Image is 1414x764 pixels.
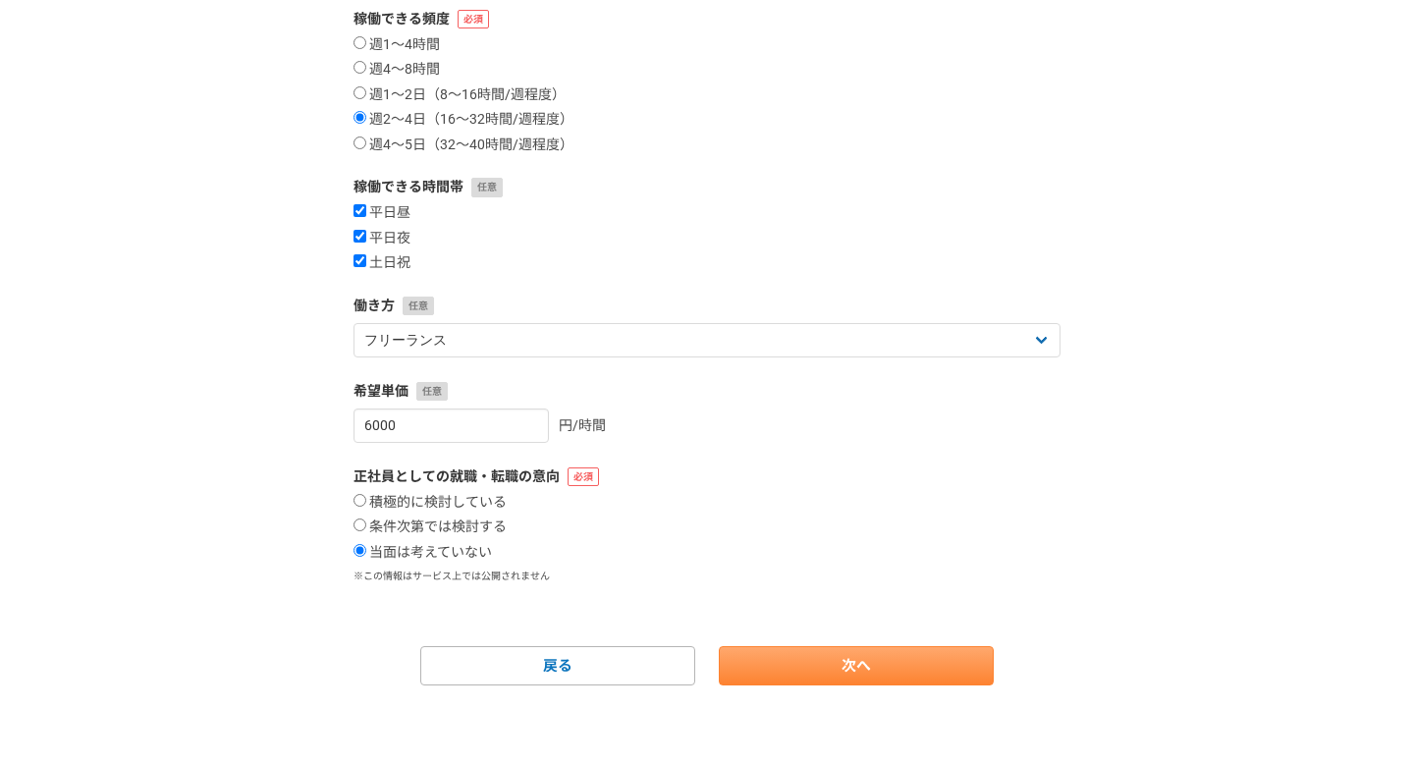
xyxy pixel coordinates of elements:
[719,646,994,685] a: 次へ
[353,204,366,217] input: 平日昼
[420,646,695,685] a: 戻る
[353,9,1060,29] label: 稼働できる頻度
[353,569,1060,583] p: ※この情報はサービス上では公開されません
[353,36,366,49] input: 週1〜4時間
[559,417,606,433] span: 円/時間
[353,111,573,129] label: 週2〜4日（16〜32時間/週程度）
[353,518,507,536] label: 条件次第では検討する
[353,177,1060,197] label: 稼働できる時間帯
[353,136,573,154] label: 週4〜5日（32〜40時間/週程度）
[353,61,366,74] input: 週4〜8時間
[353,204,410,222] label: 平日昼
[353,111,366,124] input: 週2〜4日（16〜32時間/週程度）
[353,544,366,557] input: 当面は考えていない
[353,494,507,512] label: 積極的に検討している
[353,86,566,104] label: 週1〜2日（8〜16時間/週程度）
[353,494,366,507] input: 積極的に検討している
[353,136,366,149] input: 週4〜5日（32〜40時間/週程度）
[353,544,492,562] label: 当面は考えていない
[353,381,1060,402] label: 希望単価
[353,254,366,267] input: 土日祝
[353,86,366,99] input: 週1〜2日（8〜16時間/週程度）
[353,254,410,272] label: 土日祝
[353,230,410,247] label: 平日夜
[353,466,1060,487] label: 正社員としての就職・転職の意向
[353,230,366,243] input: 平日夜
[353,296,1060,316] label: 働き方
[353,518,366,531] input: 条件次第では検討する
[353,61,440,79] label: 週4〜8時間
[353,36,440,54] label: 週1〜4時間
